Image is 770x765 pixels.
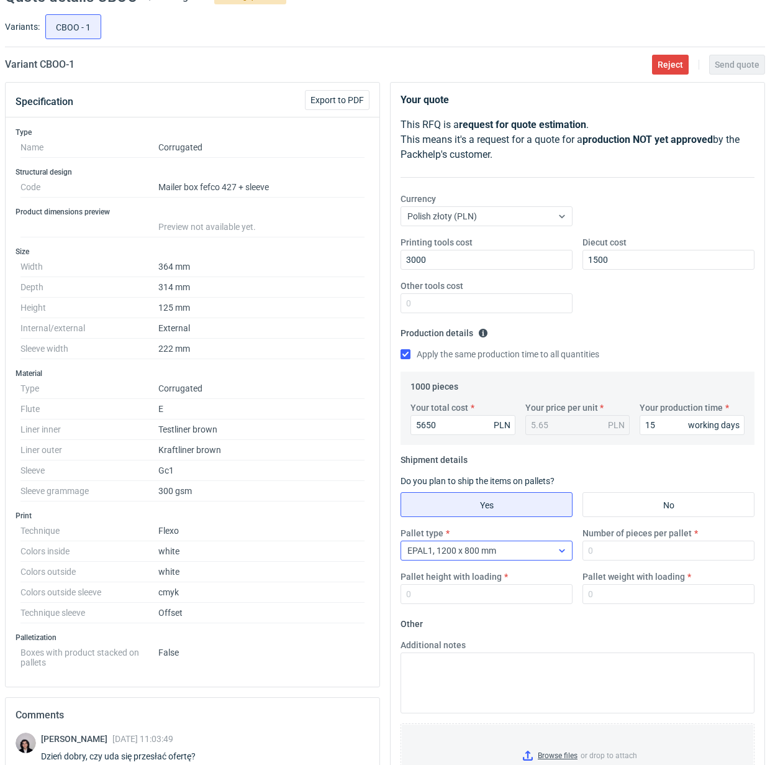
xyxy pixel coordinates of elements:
[401,639,466,651] label: Additional notes
[401,293,573,313] input: 0
[158,481,365,502] dd: 300 gsm
[158,643,365,667] dd: False
[20,419,158,440] dt: Liner inner
[401,584,573,604] input: 0
[652,55,689,75] button: Reject
[158,318,365,339] dd: External
[158,137,365,158] dd: Corrugated
[158,257,365,277] dd: 364 mm
[20,399,158,419] dt: Flute
[582,527,692,539] label: Number of pieces per pallet
[20,298,158,318] dt: Height
[41,750,211,763] div: Dzień dobry, czy uda się przesłać ofertę?
[401,236,473,249] label: Printing tools cost
[41,734,112,744] span: [PERSON_NAME]
[20,603,158,623] dt: Technique sleeve
[401,527,443,539] label: Pallet type
[401,476,555,486] label: Do you plan to ship the items on pallets?
[401,250,573,270] input: 0
[158,541,365,562] dd: white
[20,137,158,158] dt: Name
[715,60,759,69] span: Send quote
[20,440,158,460] dt: Liner outer
[20,460,158,481] dt: Sleeve
[20,541,158,562] dt: Colors inside
[16,247,369,257] h3: Size
[16,167,369,177] h3: Structural design
[582,492,754,517] label: No
[158,298,365,318] dd: 125 mm
[158,177,365,198] dd: Mailer box fefco 427 + sleeve
[20,378,158,399] dt: Type
[16,633,369,643] h3: Palletization
[410,401,468,414] label: Your total cost
[158,222,256,232] span: Preview not available yet.
[158,277,365,298] dd: 314 mm
[401,348,599,360] label: Apply the same production time to all quantities
[158,440,365,460] dd: Kraftliner brown
[401,117,754,162] p: This RFQ is a . This means it's a request for a quote for a by the Packhelp's customer.
[158,562,365,582] dd: white
[494,419,510,431] div: PLN
[640,401,723,414] label: Your production time
[158,460,365,481] dd: Gc1
[158,521,365,541] dd: Flexo
[16,127,369,137] h3: Type
[709,55,765,75] button: Send quote
[20,339,158,359] dt: Sleeve width
[401,492,573,517] label: Yes
[5,57,75,72] h2: Variant CBOO - 1
[401,570,502,583] label: Pallet height with loading
[582,570,685,583] label: Pallet weight with loading
[20,318,158,339] dt: Internal/external
[401,94,449,106] strong: Your quote
[401,323,488,338] legend: Production details
[582,584,754,604] input: 0
[158,603,365,623] dd: Offset
[582,134,713,145] strong: production NOT yet approved
[16,207,369,217] h3: Product dimensions preview
[20,277,158,298] dt: Depth
[688,419,740,431] div: working days
[525,401,598,414] label: Your price per unit
[158,339,365,359] dd: 222 mm
[158,419,365,440] dd: Testliner brown
[640,415,745,435] input: 0
[20,643,158,667] dt: Boxes with product stacked on pallets
[582,236,627,249] label: Diecut cost
[20,177,158,198] dt: Code
[20,257,158,277] dt: Width
[5,21,40,33] label: Variants:
[582,250,754,270] input: 0
[401,614,423,629] legend: Other
[407,211,477,221] span: Polish złoty (PLN)
[401,193,436,205] label: Currency
[20,521,158,541] dt: Technique
[582,541,754,561] input: 0
[158,378,365,399] dd: Corrugated
[310,96,364,104] span: Export to PDF
[20,582,158,603] dt: Colors outside sleeve
[112,734,173,744] span: [DATE] 11:03:49
[459,119,586,131] strong: request for quote estimation
[16,87,73,117] button: Specification
[407,546,496,556] span: EPAL1, 1200 x 800 mm
[158,582,365,603] dd: cmyk
[401,450,468,465] legend: Shipment details
[401,280,463,292] label: Other tools cost
[16,708,369,723] h2: Comments
[16,733,36,753] img: Sebastian Markut
[16,511,369,521] h3: Print
[45,14,101,39] label: CBOO - 1
[658,60,683,69] span: Reject
[410,377,458,392] legend: 1000 pieces
[158,399,365,419] dd: E
[20,481,158,502] dt: Sleeve grammage
[410,415,515,435] input: 0
[16,369,369,378] h3: Material
[608,419,625,431] div: PLN
[305,90,369,110] button: Export to PDF
[20,562,158,582] dt: Colors outside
